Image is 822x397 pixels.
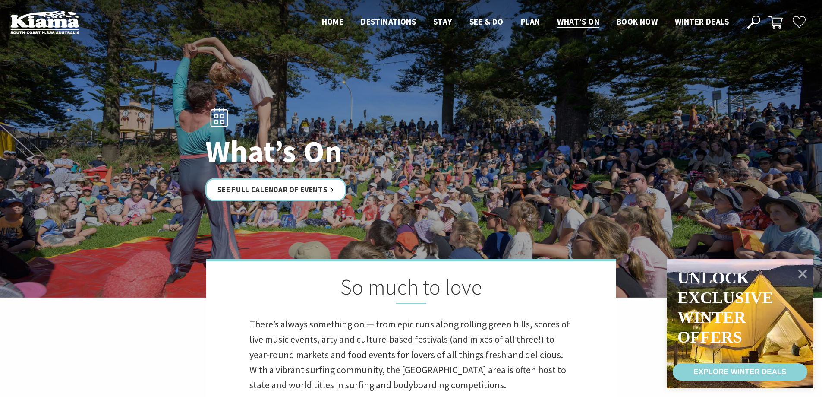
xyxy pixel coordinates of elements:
div: EXPLORE WINTER DEALS [693,363,786,381]
nav: Main Menu [313,15,737,29]
span: Destinations [361,16,416,27]
span: Home [322,16,344,27]
span: Stay [433,16,452,27]
p: There’s always something on — from epic runs along rolling green hills, scores of live music even... [249,317,573,393]
h1: What’s On [205,135,449,168]
a: EXPLORE WINTER DEALS [673,363,807,381]
div: Unlock exclusive winter offers [677,268,773,347]
span: Winter Deals [675,16,729,27]
span: What’s On [557,16,599,27]
span: Plan [521,16,540,27]
span: See & Do [469,16,504,27]
h2: So much to love [249,274,573,304]
span: Book now [617,16,658,27]
img: Kiama Logo [10,10,79,34]
a: See Full Calendar of Events [205,178,346,201]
